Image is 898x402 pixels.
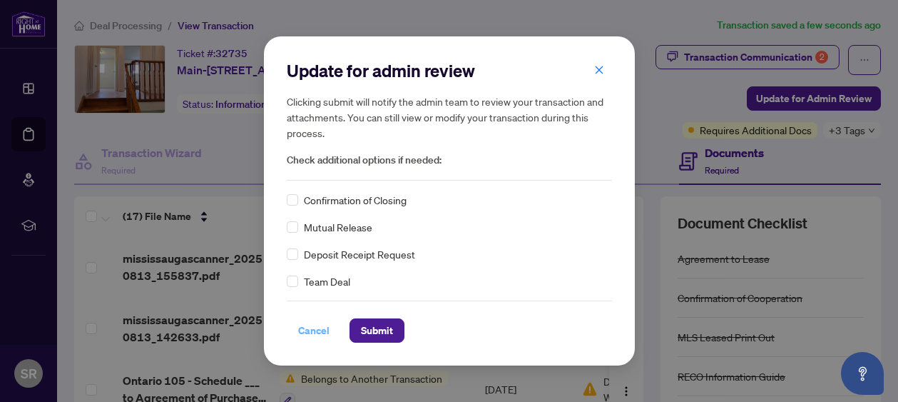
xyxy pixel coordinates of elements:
span: Team Deal [304,273,350,289]
span: Cancel [298,319,330,342]
h5: Clicking submit will notify the admin team to review your transaction and attachments. You can st... [287,94,612,141]
span: Deposit Receipt Request [304,246,415,262]
button: Open asap [841,352,884,395]
button: Submit [349,318,404,343]
span: Mutual Release [304,219,372,235]
span: Check additional options if needed: [287,152,612,169]
span: close [594,65,604,75]
h2: Update for admin review [287,59,612,82]
button: Cancel [287,318,341,343]
span: Submit [361,319,393,342]
span: Confirmation of Closing [304,192,407,208]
